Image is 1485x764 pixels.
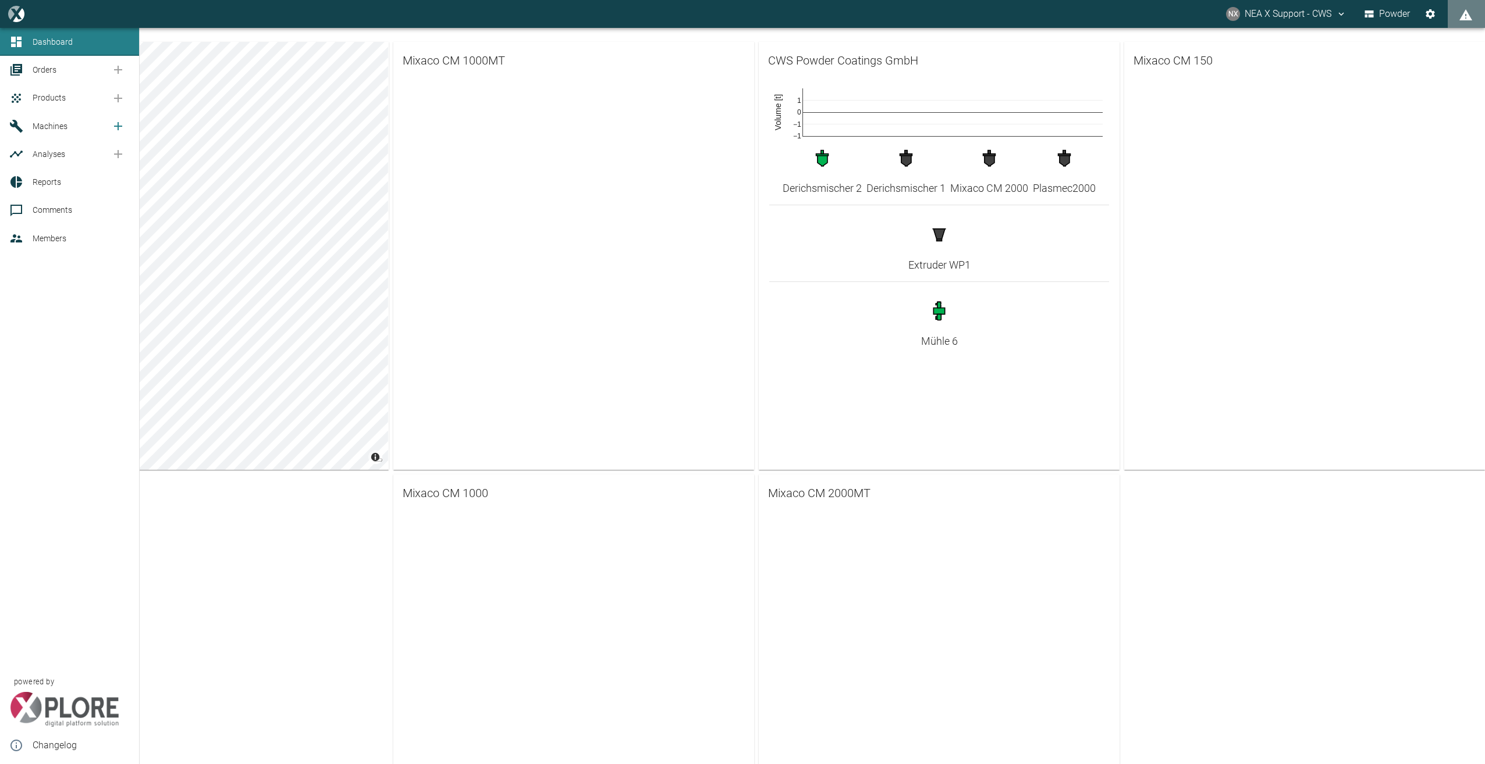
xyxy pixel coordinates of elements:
[14,676,54,687] span: powered by
[768,484,1110,502] span: Mixaco CM 2000MT
[759,474,1120,512] a: Mixaco CM 2000MT
[783,180,862,196] div: Derichsmischer 2
[106,142,130,166] a: new /analyses/list/0
[33,65,56,74] span: Orders
[1362,3,1413,24] button: Powder
[33,122,67,131] span: Machines
[1226,7,1240,21] div: NX
[393,474,754,512] a: Mixaco CM 1000
[921,333,958,349] div: Mühle 6
[33,234,66,243] span: Members
[33,93,66,102] span: Products
[33,149,65,159] span: Analyses
[1224,3,1348,24] button: cws@neaxplore.com
[1033,142,1096,196] a: Plasmec2000
[866,180,946,196] div: Derichsmischer 1
[33,205,72,215] span: Comments
[1124,42,1485,79] a: Mixaco CM 150
[403,484,745,502] span: Mixaco CM 1000
[1033,180,1096,196] div: Plasmec2000
[33,738,130,752] span: Changelog
[8,6,24,22] img: logo
[783,142,862,196] a: Derichsmischer 2
[33,37,73,47] span: Dashboard
[1420,3,1441,24] button: Settings
[9,692,119,727] img: Xplore Logo
[921,295,958,349] a: Mühle 6
[908,219,971,273] a: Extruder WP1
[106,58,130,81] a: new /order/list/0
[759,42,1120,79] a: CWS Powder Coatings GmbH
[768,51,1110,70] span: CWS Powder Coatings GmbH
[28,42,388,470] canvas: Map
[393,42,754,79] a: Mixaco CM 1000MT
[950,180,1028,196] div: Mixaco CM 2000
[403,51,745,70] span: Mixaco CM 1000MT
[866,142,946,196] a: Derichsmischer 1
[106,87,130,110] a: new /product/list/0
[106,115,130,138] a: new /machines
[950,142,1028,196] a: Mixaco CM 2000
[908,257,971,273] div: Extruder WP1
[33,177,61,187] span: Reports
[1134,51,1476,70] span: Mixaco CM 150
